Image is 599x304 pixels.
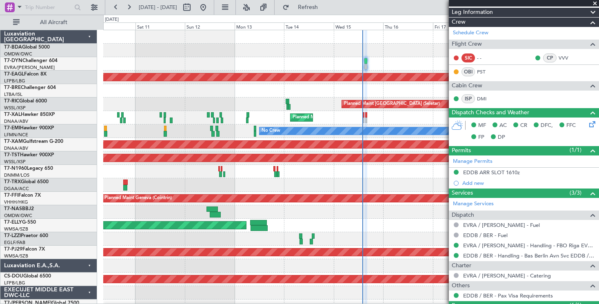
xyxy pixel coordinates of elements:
div: Mon 13 [235,22,284,30]
a: T7-FFIFalcon 7X [4,193,41,198]
a: LFMN/NCE [4,132,28,138]
span: T7-DYN [4,58,22,63]
span: T7-NAS [4,206,22,211]
span: DFC, [541,122,553,130]
div: - - [477,54,495,62]
a: DGAA/ACC [4,186,29,192]
a: EVRA/[PERSON_NAME] [4,64,55,71]
a: DNAA/ABV [4,118,28,124]
span: T7-BDA [4,45,22,50]
a: T7-BREChallenger 604 [4,85,56,90]
div: Thu 16 [383,22,433,30]
a: EVRA / [PERSON_NAME] - Fuel [463,222,540,229]
a: Manage Permits [453,158,493,166]
a: T7-RICGlobal 6000 [4,99,47,104]
a: OMDW/DWC [4,51,32,57]
a: DNAA/ABV [4,145,28,151]
span: Leg Information [452,8,493,17]
span: CR [520,122,527,130]
a: LTBA/ISL [4,91,22,98]
span: T7-N1960 [4,166,27,171]
div: Tue 14 [284,22,333,30]
a: EDDB / BER - Pax Visa Requirements [463,292,553,299]
a: VVV [559,54,577,62]
span: T7-XAM [4,139,23,144]
a: T7-PJ29Falcon 7X [4,247,45,252]
span: T7-TST [4,153,20,158]
span: Dispatch [452,211,474,220]
div: SIC [461,53,475,62]
span: (3/3) [570,189,581,197]
a: T7-NASBBJ2 [4,206,34,211]
div: Sun 12 [185,22,234,30]
a: LFPB/LBG [4,280,25,286]
span: FFC [566,122,576,130]
span: (1/1) [570,146,581,154]
a: T7-DYNChallenger 604 [4,58,58,63]
a: T7-BDAGlobal 5000 [4,45,50,50]
a: EDDB / BER - Handling - Bas Berlin Avn Svc EDDB / SXF [463,252,595,259]
div: CP [543,53,557,62]
span: AC [499,122,507,130]
a: T7-XALHawker 850XP [4,112,55,117]
span: [DATE] - [DATE] [139,4,177,11]
div: Wed 15 [334,22,383,30]
button: All Aircraft [9,16,89,29]
a: WSSL/XSP [4,105,26,111]
a: T7-EMIHawker 900XP [4,126,54,131]
span: T7-PJ29 [4,247,22,252]
span: T7-EAGL [4,72,24,77]
div: No Crew [262,125,280,137]
a: CS-DOUGlobal 6500 [4,274,51,279]
a: EVRA / [PERSON_NAME] - Handling - FBO Riga EVRA / [PERSON_NAME] [463,242,595,249]
a: EDDB / BER - Fuel [463,232,508,239]
span: Cabin Crew [452,81,482,91]
a: T7-N1960Legacy 650 [4,166,53,171]
a: T7-TSTHawker 900XP [4,153,54,158]
a: T7-TRXGlobal 6500 [4,180,49,184]
span: Others [452,281,470,291]
a: Schedule Crew [453,29,488,37]
div: Planned Maint [GEOGRAPHIC_DATA] (Seletar) [344,98,440,110]
div: OBI [461,67,475,76]
a: PST [477,68,495,75]
span: Permits [452,146,471,155]
a: DMI [477,95,495,102]
a: VHHH/HKG [4,199,28,205]
a: WSSL/XSP [4,159,26,165]
input: Trip Number [25,1,72,13]
span: T7-RIC [4,99,19,104]
div: Planned Maint Abuja ([PERSON_NAME] Intl) [293,111,384,124]
span: T7-XAL [4,112,21,117]
a: Manage Services [453,200,494,208]
a: DNMM/LOS [4,172,29,178]
a: OMDW/DWC [4,213,32,219]
span: T7-BRE [4,85,21,90]
a: EGLF/FAB [4,240,25,246]
a: T7-LZZIPraetor 600 [4,233,48,238]
span: FP [478,133,484,142]
span: Charter [452,261,471,271]
div: Sat 11 [135,22,185,30]
div: ISP [461,94,475,103]
span: T7-TRX [4,180,21,184]
button: Refresh [279,1,328,14]
div: Add new [462,180,595,186]
span: Services [452,189,473,198]
span: CS-DOU [4,274,23,279]
span: T7-LZZI [4,233,21,238]
span: Dispatch Checks and Weather [452,108,529,118]
a: T7-EAGLFalcon 8X [4,72,47,77]
span: DP [498,133,505,142]
span: T7-FFI [4,193,18,198]
div: Fri 10 [86,22,135,30]
a: EVRA / [PERSON_NAME] - Catering [463,272,551,279]
span: Crew [452,18,466,27]
div: Fri 17 [433,22,482,30]
a: WMSA/SZB [4,226,28,232]
a: WMSA/SZB [4,253,28,259]
span: T7-ELLY [4,220,22,225]
span: Flight Crew [452,40,482,49]
a: T7-XAMGulfstream G-200 [4,139,63,144]
span: MF [478,122,486,130]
